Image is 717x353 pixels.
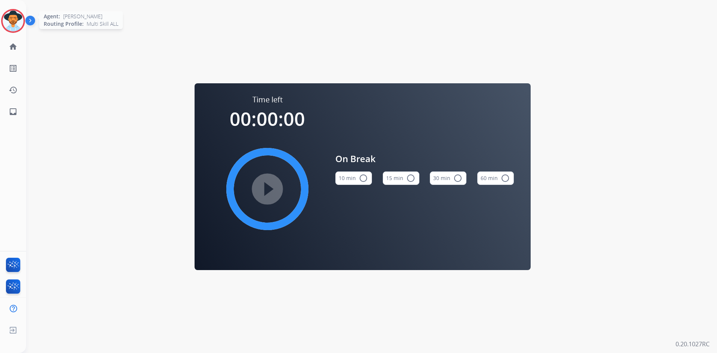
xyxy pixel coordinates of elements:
mat-icon: radio_button_unchecked [501,174,510,183]
button: 10 min [335,171,372,185]
mat-icon: radio_button_unchecked [406,174,415,183]
button: 60 min [477,171,514,185]
span: [PERSON_NAME] [63,13,102,20]
button: 30 min [430,171,466,185]
span: On Break [335,152,514,165]
mat-icon: radio_button_unchecked [359,174,368,183]
span: Routing Profile: [44,20,84,28]
span: Time left [252,95,283,105]
mat-icon: list_alt [9,64,18,73]
mat-icon: history [9,86,18,95]
span: Multi Skill ALL [87,20,118,28]
p: 0.20.1027RC [676,340,710,349]
span: 00:00:00 [230,106,305,131]
mat-icon: radio_button_unchecked [453,174,462,183]
mat-icon: home [9,42,18,51]
img: avatar [3,10,24,31]
button: 15 min [383,171,419,185]
span: Agent: [44,13,60,20]
mat-icon: inbox [9,107,18,116]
